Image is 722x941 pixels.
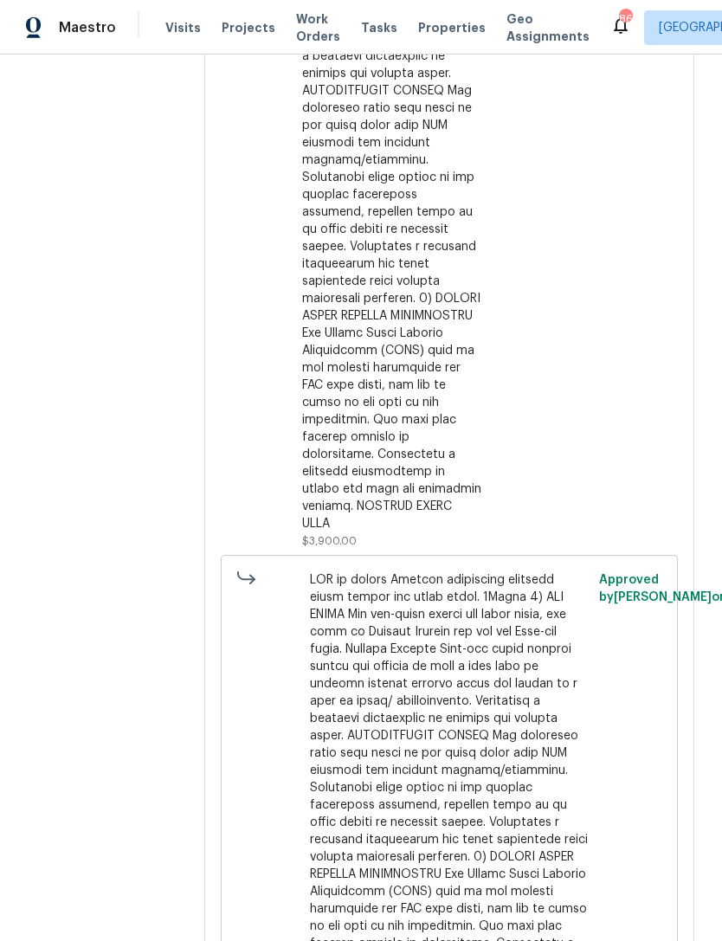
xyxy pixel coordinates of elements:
[296,10,340,45] span: Work Orders
[361,22,397,34] span: Tasks
[59,19,116,36] span: Maestro
[222,19,275,36] span: Projects
[506,10,590,45] span: Geo Assignments
[302,536,357,546] span: $3,900.00
[619,10,631,28] div: 86
[418,19,486,36] span: Properties
[165,19,201,36] span: Visits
